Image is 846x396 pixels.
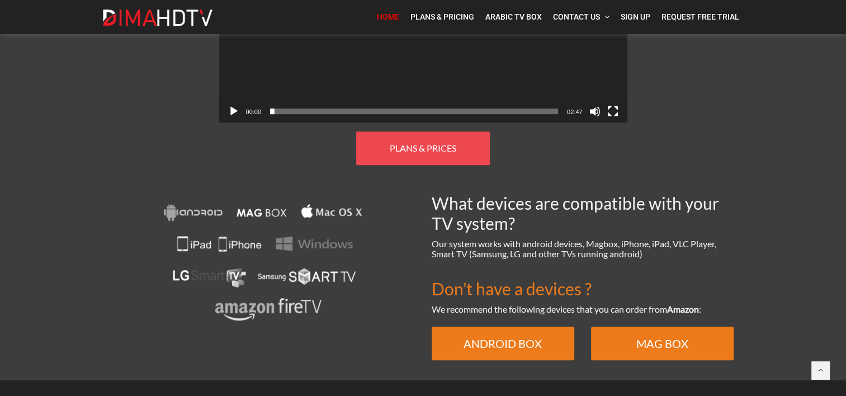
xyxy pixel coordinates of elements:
span: MAG BOX [636,337,688,350]
span: PLANS & PRICES [390,143,456,153]
button: Play [228,106,239,117]
a: Arabic TV Box [480,6,547,29]
span: Contact Us [553,12,600,21]
a: PLANS & PRICES [356,131,490,165]
span: Sign Up [621,12,650,21]
span: Plans & Pricing [410,12,474,21]
a: Plans & Pricing [405,6,480,29]
a: Contact Us [547,6,615,29]
a: Home [371,6,405,29]
span: Home [377,12,399,21]
span: Don’t have a devices ? [432,279,592,299]
a: ANDROID BOX [432,327,574,360]
img: Dima HDTV [102,9,214,27]
span: ANDROID BOX [464,337,542,350]
a: Sign Up [615,6,656,29]
span: What devices are compatible with your TV system? [432,193,719,233]
button: Fullscreen [607,106,618,117]
span: Time Slider [270,109,558,114]
strong: Amazon [667,304,699,314]
span: 02:47 [567,109,583,115]
span: We recommend the following devices that you can order from : [432,304,701,314]
span: Request Free Trial [661,12,739,21]
span: 00:00 [246,109,262,115]
a: MAG BOX [591,327,734,360]
button: Mute [589,106,601,117]
a: Back to top [811,361,829,379]
span: Arabic TV Box [485,12,542,21]
a: Request Free Trial [656,6,745,29]
span: Our system works with android devices, Magbox, iPhone, iPad, VLC Player, Smart TV (Samsung, LG an... [432,238,716,259]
